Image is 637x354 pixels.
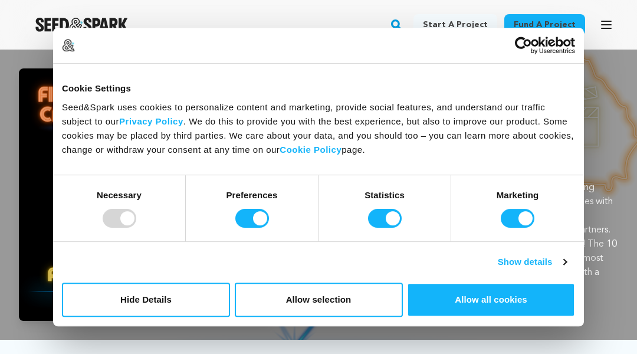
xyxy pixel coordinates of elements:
[407,283,575,317] button: Allow all cookies
[62,283,230,317] button: Hide Details
[504,14,585,35] a: Fund a project
[498,255,566,269] a: Show details
[413,14,497,35] a: Start a project
[472,37,575,54] a: Usercentrics Cookiebot - opens in a new window
[226,190,278,200] strong: Preferences
[35,18,128,32] img: Seed&Spark Logo Dark Mode
[235,283,403,317] button: Allow selection
[119,116,183,126] a: Privacy Policy
[62,100,575,157] div: Seed&Spark uses cookies to personalize content and marketing, provide social features, and unders...
[19,68,271,321] img: Film Impact Georgia Rally
[35,18,128,32] a: Seed&Spark Homepage
[97,190,142,200] strong: Necessary
[365,190,405,200] strong: Statistics
[62,39,75,52] img: logo
[280,145,342,155] a: Cookie Policy
[497,190,539,200] strong: Marketing
[62,81,575,96] div: Cookie Settings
